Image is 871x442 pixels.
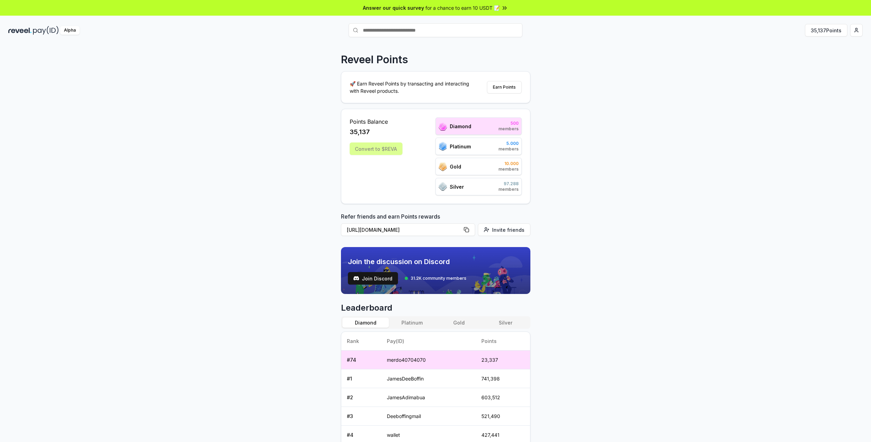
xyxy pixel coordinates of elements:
[8,26,32,35] img: reveel_dark
[425,4,500,11] span: for a chance to earn 10 USDT 📝
[362,275,392,282] span: Join Discord
[350,127,370,137] span: 35,137
[476,332,530,351] th: Points
[439,162,447,171] img: ranks_icon
[348,257,466,267] span: Join the discussion on Discord
[348,272,398,285] button: Join Discord
[498,187,519,192] span: members
[476,369,530,388] td: 741,398
[498,146,519,152] span: members
[363,4,424,11] span: Answer our quick survey
[476,407,530,426] td: 521,490
[498,181,519,187] span: 97.288
[381,369,476,388] td: JamesDeeBoffin
[341,332,382,351] th: Rank
[498,121,519,126] span: 500
[60,26,80,35] div: Alpha
[341,212,530,239] div: Refer friends and earn Points rewards
[476,388,530,407] td: 603,512
[805,24,847,36] button: 35,137Points
[341,369,382,388] td: # 1
[450,163,461,170] span: Gold
[341,351,382,369] td: # 74
[341,247,530,294] img: discord_banner
[487,81,522,93] button: Earn Points
[348,272,398,285] a: testJoin Discord
[350,80,475,95] p: 🚀 Earn Reveel Points by transacting and interacting with Reveel products.
[381,388,476,407] td: JamesAdimabua
[341,388,382,407] td: # 2
[342,318,389,328] button: Diamond
[492,226,524,234] span: Invite friends
[435,318,482,328] button: Gold
[476,351,530,369] td: 23,337
[389,318,435,328] button: Platinum
[33,26,59,35] img: pay_id
[439,182,447,191] img: ranks_icon
[381,332,476,351] th: Pay(ID)
[381,351,476,369] td: merdo40704070
[341,53,408,66] p: Reveel Points
[498,161,519,166] span: 10.000
[450,123,471,130] span: Diamond
[353,276,359,281] img: test
[498,166,519,172] span: members
[478,223,530,236] button: Invite friends
[450,183,464,190] span: Silver
[498,126,519,132] span: members
[381,407,476,426] td: Deeboffingmail
[450,143,471,150] span: Platinum
[410,276,466,281] span: 31.2K community members
[498,141,519,146] span: 5.000
[341,223,475,236] button: [URL][DOMAIN_NAME]
[439,142,447,151] img: ranks_icon
[439,122,447,131] img: ranks_icon
[341,302,530,313] span: Leaderboard
[350,117,402,126] span: Points Balance
[341,407,382,426] td: # 3
[482,318,529,328] button: Silver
